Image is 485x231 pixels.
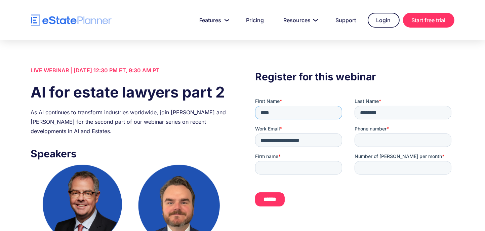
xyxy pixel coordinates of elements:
a: Features [192,13,235,27]
a: home [31,14,112,26]
h3: Speakers [31,146,230,161]
h3: Register for this webinar [255,69,454,84]
h1: AI for estate lawyers part 2 [31,82,230,103]
a: Start free trial [403,13,454,28]
a: Pricing [238,13,272,27]
a: Login [368,13,400,28]
iframe: Form 0 [255,98,454,212]
a: Support [328,13,364,27]
div: As AI continues to transform industries worldwide, join [PERSON_NAME] and [PERSON_NAME] for the s... [31,108,230,136]
div: LIVE WEBINAR | [DATE] 12:30 PM ET, 9:30 AM PT [31,66,230,75]
a: Resources [276,13,324,27]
